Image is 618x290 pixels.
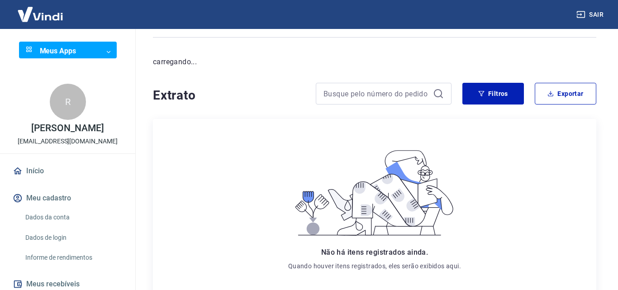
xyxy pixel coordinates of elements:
a: Início [11,161,124,181]
p: [EMAIL_ADDRESS][DOMAIN_NAME] [18,137,118,146]
input: Busque pelo número do pedido [323,87,429,100]
p: carregando... [153,57,596,67]
button: Meu cadastro [11,188,124,208]
h4: Extrato [153,86,305,105]
p: Quando houver itens registrados, eles serão exibidos aqui. [288,261,461,271]
a: Informe de rendimentos [22,248,124,267]
a: Dados de login [22,228,124,247]
button: Sair [575,6,607,23]
a: Dados da conta [22,208,124,227]
img: Vindi [11,0,70,28]
button: Filtros [462,83,524,105]
div: R [50,84,86,120]
p: [PERSON_NAME] [31,124,104,133]
span: Não há itens registrados ainda. [321,248,428,257]
button: Exportar [535,83,596,105]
